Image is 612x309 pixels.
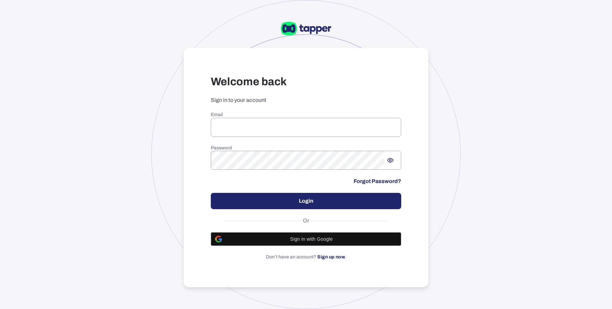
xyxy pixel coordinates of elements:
h6: Password [211,145,401,151]
h3: Welcome back [211,75,401,89]
p: Sign in to your account [211,97,401,104]
span: Sign in with Google [226,236,397,242]
span: Or [301,217,311,224]
p: Don’t have an account? . [211,254,401,260]
button: Login [211,193,401,209]
a: Sign up now [317,254,345,259]
button: Sign in with Google [211,232,401,246]
button: Show password [384,154,396,166]
a: Forgot Password? [354,178,401,185]
h6: Email [211,112,401,118]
